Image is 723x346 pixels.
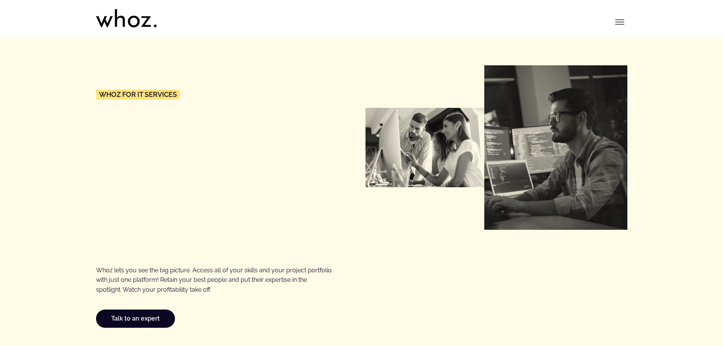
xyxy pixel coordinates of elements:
img: Sociétés numériques [484,65,627,230]
span: Whoz for IT services [99,91,177,98]
img: ESN [365,108,484,187]
a: Talk to an expert [96,310,175,328]
button: Toggle menu [612,14,627,30]
p: Whoz lets you see the big picture. Access all of your skills and your project portfolio with just... [96,265,332,294]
